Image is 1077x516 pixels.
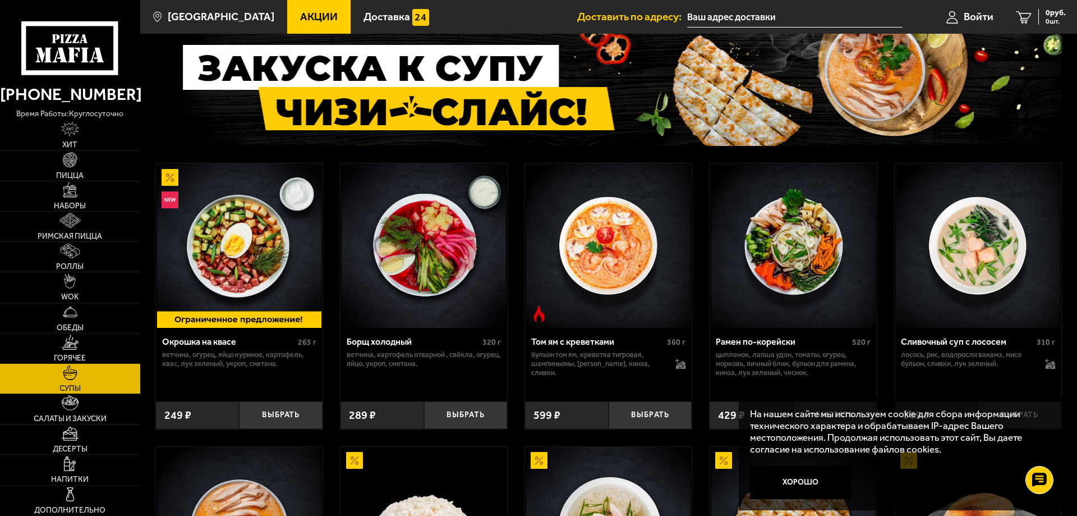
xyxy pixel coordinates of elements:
[750,408,1044,455] p: На нашем сайте мы используем cookie для сбора информации технического характера и обрабатываем IP...
[56,172,84,180] span: Пицца
[51,476,89,483] span: Напитки
[57,324,84,332] span: Обеды
[525,163,692,328] a: Острое блюдоТом ям с креветками
[349,409,376,421] span: 289 ₽
[168,11,274,22] span: [GEOGRAPHIC_DATA]
[687,7,903,28] input: Ваш адрес доставки
[482,337,501,347] span: 320 г
[363,11,410,22] span: Доставка
[162,191,178,208] img: Новинка
[34,506,105,514] span: Дополнительно
[715,452,732,469] img: Акционный
[53,445,88,453] span: Десерты
[531,336,664,347] div: Том ям с креветками
[59,385,81,392] span: Супы
[531,305,547,322] img: Острое блюдо
[609,401,692,429] button: Выбрать
[347,350,501,368] p: ветчина, картофель отварной , свёкла, огурец, яйцо, укроп, сметана.
[239,401,323,429] button: Выбрать
[156,163,323,328] a: АкционныйНовинкаОкрошка на квасе
[852,337,871,347] span: 520 г
[718,409,745,421] span: 429 ₽
[424,401,508,429] button: Выбрать
[533,409,560,421] span: 599 ₽
[54,202,86,210] span: Наборы
[162,350,316,368] p: ветчина, огурец, яйцо куриное, картофель, квас, лук зеленый, укроп, сметана.
[964,11,993,22] span: Войти
[896,163,1060,328] img: Сливочный суп с лососем
[54,354,86,362] span: Горячее
[1046,9,1066,17] span: 0 руб.
[667,337,685,347] span: 360 г
[62,141,77,149] span: Хит
[164,409,191,421] span: 249 ₽
[711,163,876,328] img: Рамен по-корейски
[342,163,506,328] img: Борщ холодный
[300,11,338,22] span: Акции
[157,163,321,328] img: Окрошка на квасе
[750,465,851,499] button: Хорошо
[347,336,480,347] div: Борщ холодный
[716,350,870,377] p: цыпленок, лапша удон, томаты, огурец, морковь, яичный блин, бульон для рамена, кинза, лук зеленый...
[710,163,876,328] a: Рамен по-корейски
[1037,337,1055,347] span: 310 г
[901,350,1034,368] p: лосось, рис, водоросли вакамэ, мисо бульон, сливки, лук зеленый.
[531,350,664,377] p: бульон том ям, креветка тигровая, шампиньоны, [PERSON_NAME], кинза, сливки.
[531,452,547,469] img: Акционный
[716,336,849,347] div: Рамен по-корейски
[162,169,178,186] img: Акционный
[895,163,1061,328] a: Сливочный суп с лососем
[340,163,507,328] a: Борщ холодный
[56,263,84,271] span: Роллы
[38,232,102,240] span: Римская пицца
[526,163,691,328] img: Том ям с креветками
[162,336,295,347] div: Окрошка на квасе
[577,11,687,22] span: Доставить по адресу:
[412,9,429,26] img: 15daf4d41897b9f0e9f617042186c801.svg
[1046,18,1066,25] span: 0 шт.
[298,337,316,347] span: 265 г
[346,452,363,469] img: Акционный
[61,293,79,301] span: WOK
[34,415,107,423] span: Салаты и закуски
[901,336,1034,347] div: Сливочный суп с лососем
